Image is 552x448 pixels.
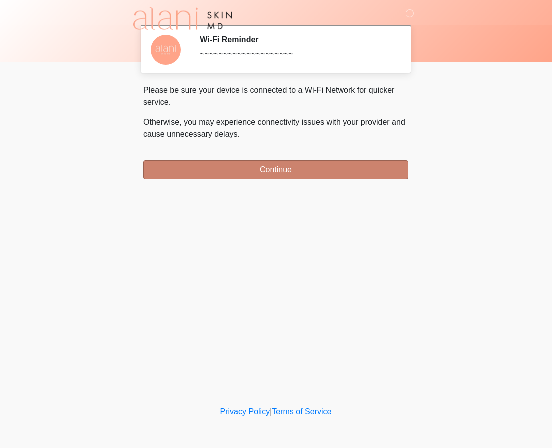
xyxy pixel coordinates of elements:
[133,7,232,30] img: Alani Skin MD Logo
[272,407,331,416] a: Terms of Service
[143,160,408,179] button: Continue
[143,84,408,108] p: Please be sure your device is connected to a Wi-Fi Network for quicker service.
[143,116,408,140] p: Otherwise, you may experience connectivity issues with your provider and cause unnecessary delays
[270,407,272,416] a: |
[151,35,181,65] img: Agent Avatar
[200,35,393,44] h2: Wi-Fi Reminder
[200,48,393,60] div: ~~~~~~~~~~~~~~~~~~~~
[238,130,240,138] span: .
[220,407,270,416] a: Privacy Policy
